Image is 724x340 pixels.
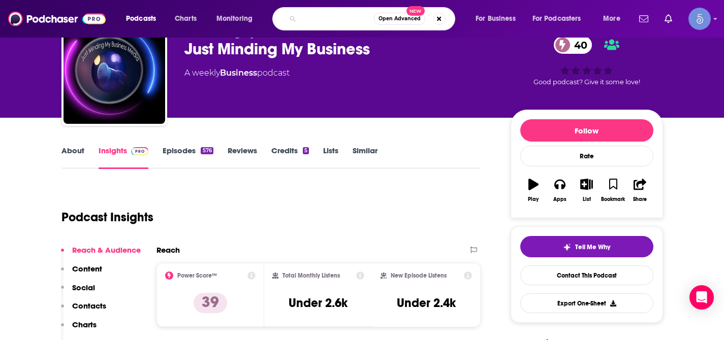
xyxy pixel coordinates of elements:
[271,146,309,169] a: Credits5
[583,196,591,202] div: List
[600,172,626,209] button: Bookmark
[323,146,338,169] a: Lists
[554,36,592,54] a: 40
[563,243,571,251] img: tell me why sparkle
[61,245,141,264] button: Reach & Audience
[61,283,95,301] button: Social
[163,146,213,169] a: Episodes576
[184,67,290,79] div: A weekly podcast
[72,245,141,255] p: Reach & Audience
[575,243,610,251] span: Tell Me Why
[520,119,653,142] button: Follow
[596,11,633,27] button: open menu
[520,265,653,285] a: Contact This Podcast
[520,236,653,257] button: tell me why sparkleTell Me Why
[72,264,102,274] p: Content
[660,10,676,27] a: Show notifications dropdown
[220,68,257,78] a: Business
[526,11,596,27] button: open menu
[175,12,197,26] span: Charts
[119,11,169,27] button: open menu
[397,295,456,311] h3: Under 2.4k
[228,146,257,169] a: Reviews
[520,172,547,209] button: Play
[300,11,374,27] input: Search podcasts, credits, & more...
[528,196,539,202] div: Play
[72,283,95,292] p: Social
[353,146,377,169] a: Similar
[156,245,180,255] h2: Reach
[131,147,149,155] img: Podchaser Pro
[8,9,106,28] img: Podchaser - Follow, Share and Rate Podcasts
[289,295,348,311] h3: Under 2.6k
[282,272,340,279] h2: Total Monthly Listens
[282,7,465,30] div: Search podcasts, credits, & more...
[72,320,97,329] p: Charts
[520,293,653,313] button: Export One-Sheet
[601,196,625,202] div: Bookmark
[633,196,647,202] div: Share
[635,10,652,27] a: Show notifications dropdown
[626,172,653,209] button: Share
[468,11,528,27] button: open menu
[168,11,203,27] a: Charts
[511,29,663,92] div: 40Good podcast? Give it some love!
[61,146,84,169] a: About
[533,78,640,86] span: Good podcast? Give it some love!
[520,146,653,166] div: Rate
[689,285,714,310] div: Open Intercom Messenger
[553,196,566,202] div: Apps
[64,22,165,124] img: Just Minding My Business
[476,12,516,26] span: For Business
[216,12,253,26] span: Monitoring
[532,12,581,26] span: For Podcasters
[209,11,266,27] button: open menu
[406,6,425,16] span: New
[194,293,227,313] p: 39
[688,8,711,30] button: Show profile menu
[99,146,149,169] a: InsightsPodchaser Pro
[61,320,97,338] button: Charts
[547,172,573,209] button: Apps
[374,13,425,25] button: Open AdvancedNew
[688,8,711,30] img: User Profile
[603,12,620,26] span: More
[126,12,156,26] span: Podcasts
[177,272,217,279] h2: Power Score™
[61,264,102,283] button: Content
[573,172,600,209] button: List
[564,36,592,54] span: 40
[391,272,447,279] h2: New Episode Listens
[72,301,106,311] p: Contacts
[379,16,421,21] span: Open Advanced
[61,301,106,320] button: Contacts
[303,147,309,154] div: 5
[61,210,153,225] h1: Podcast Insights
[201,147,213,154] div: 576
[688,8,711,30] span: Logged in as Spiral5-G1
